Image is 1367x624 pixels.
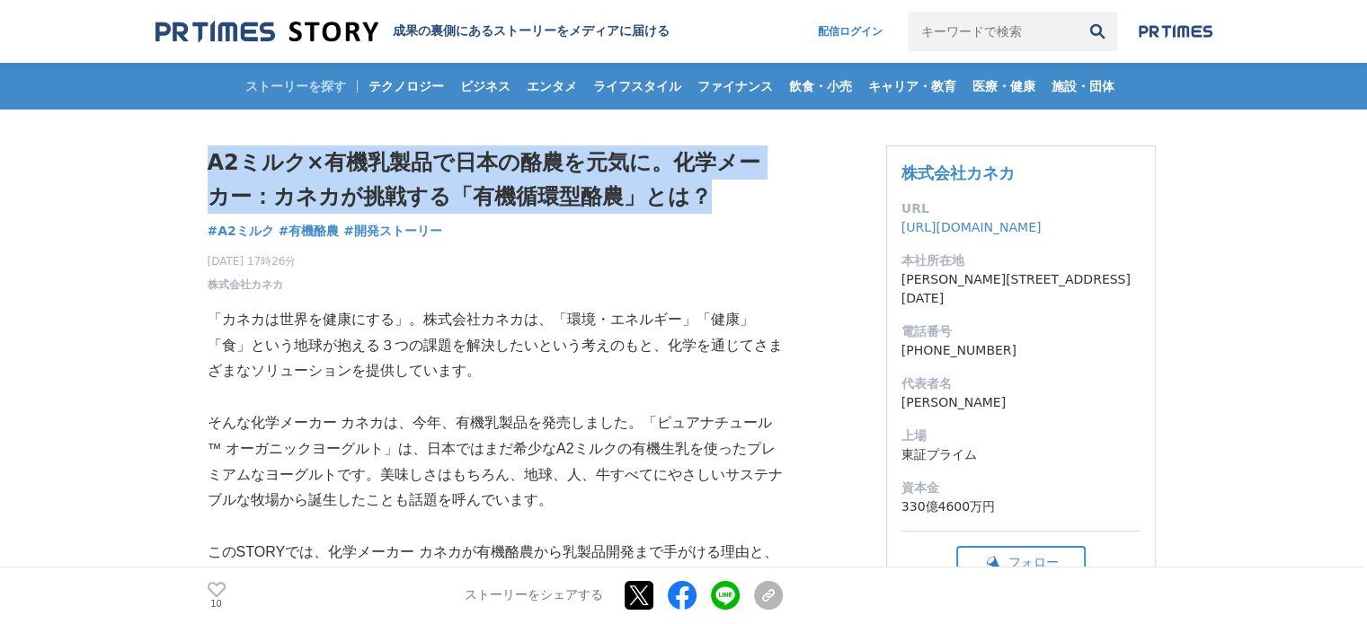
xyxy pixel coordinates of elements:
span: 医療・健康 [965,78,1043,94]
p: ストーリーをシェアする [465,588,603,604]
a: テクノロジー [361,63,451,110]
a: 施設・団体 [1044,63,1122,110]
a: #開発ストーリー [343,222,442,241]
dt: 上場 [901,426,1141,445]
img: 成果の裏側にあるストーリーをメディアに届ける [155,20,378,44]
span: ライフスタイル [586,78,688,94]
span: 飲食・小売 [782,78,859,94]
a: エンタメ [519,63,584,110]
dd: 330億4600万円 [901,497,1141,516]
span: #有機酪農 [279,223,340,239]
a: [URL][DOMAIN_NAME] [901,220,1042,234]
dt: URL [901,199,1141,218]
span: キャリア・教育 [861,78,963,94]
h1: A2ミルク×有機乳製品で日本の酪農を元気に。化学メーカー：カネカが挑戦する「有機循環型酪農」とは？ [208,145,783,215]
a: ファイナンス [690,63,780,110]
span: #開発ストーリー [343,223,442,239]
dt: 代表者名 [901,374,1141,393]
span: #A2ミルク [208,223,274,239]
dt: 資本金 [901,479,1141,497]
a: キャリア・教育 [861,63,963,110]
input: キーワードで検索 [908,12,1078,51]
a: 株式会社カネカ [901,163,1015,182]
a: 配信ログイン [800,12,901,51]
button: 検索 [1078,12,1117,51]
dd: [PHONE_NUMBER] [901,341,1141,360]
p: 10 [208,600,226,609]
dd: [PERSON_NAME] [901,393,1141,412]
span: ファイナンス [690,78,780,94]
span: テクノロジー [361,78,451,94]
p: このSTORYでは、化学メーカー カネカが有機酪農から乳製品開発まで手がける理由と、事業にかけた想いを伝えます。 [208,540,783,592]
a: 成果の裏側にあるストーリーをメディアに届ける 成果の裏側にあるストーリーをメディアに届ける [155,20,670,44]
a: 飲食・小売 [782,63,859,110]
dt: 電話番号 [901,322,1141,341]
span: [DATE] 17時26分 [208,253,297,269]
h2: 成果の裏側にあるストーリーをメディアに届ける [393,23,670,40]
a: #有機酪農 [279,222,340,241]
a: 株式会社カネカ [208,277,283,293]
span: 施設・団体 [1044,78,1122,94]
p: 「カネカは世界を健康にする」。株式会社カネカは、「環境・エネルギー」「健康」「食」という地球が抱える３つの課題を解決したいという考えのもと、化学を通じてさまざまなソリューションを提供しています。 [208,307,783,384]
p: そんな化学メーカー カネカは、今年、有機乳製品を発売しました。「ピュアナチュール™ オーガニックヨーグルト」は、日本ではまだ希少なA2ミルクの有機生乳を使ったプレミアムなヨーグルトです。美味しさ... [208,410,783,514]
dd: [PERSON_NAME][STREET_ADDRESS][DATE] [901,270,1141,308]
a: ビジネス [453,63,518,110]
a: 医療・健康 [965,63,1043,110]
dt: 本社所在地 [901,251,1141,270]
a: #A2ミルク [208,222,274,241]
a: ライフスタイル [586,63,688,110]
button: フォロー [956,546,1086,579]
dd: 東証プライム [901,445,1141,464]
img: prtimes [1139,24,1212,39]
span: エンタメ [519,78,584,94]
span: ビジネス [453,78,518,94]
